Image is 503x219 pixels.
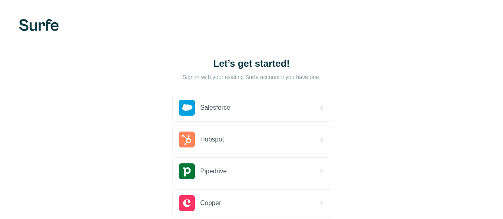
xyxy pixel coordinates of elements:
img: copper's logo [179,195,195,211]
h1: Let’s get started! [172,57,331,70]
span: Hubspot [200,135,224,144]
img: hubspot's logo [179,132,195,147]
img: salesforce's logo [179,100,195,116]
p: Sign in with your existing Surfe account if you have one. [183,73,320,81]
span: Salesforce [200,103,231,112]
img: Surfe's logo [19,19,59,31]
span: Pipedrive [200,167,227,176]
img: pipedrive's logo [179,163,195,179]
span: Copper [200,198,221,208]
